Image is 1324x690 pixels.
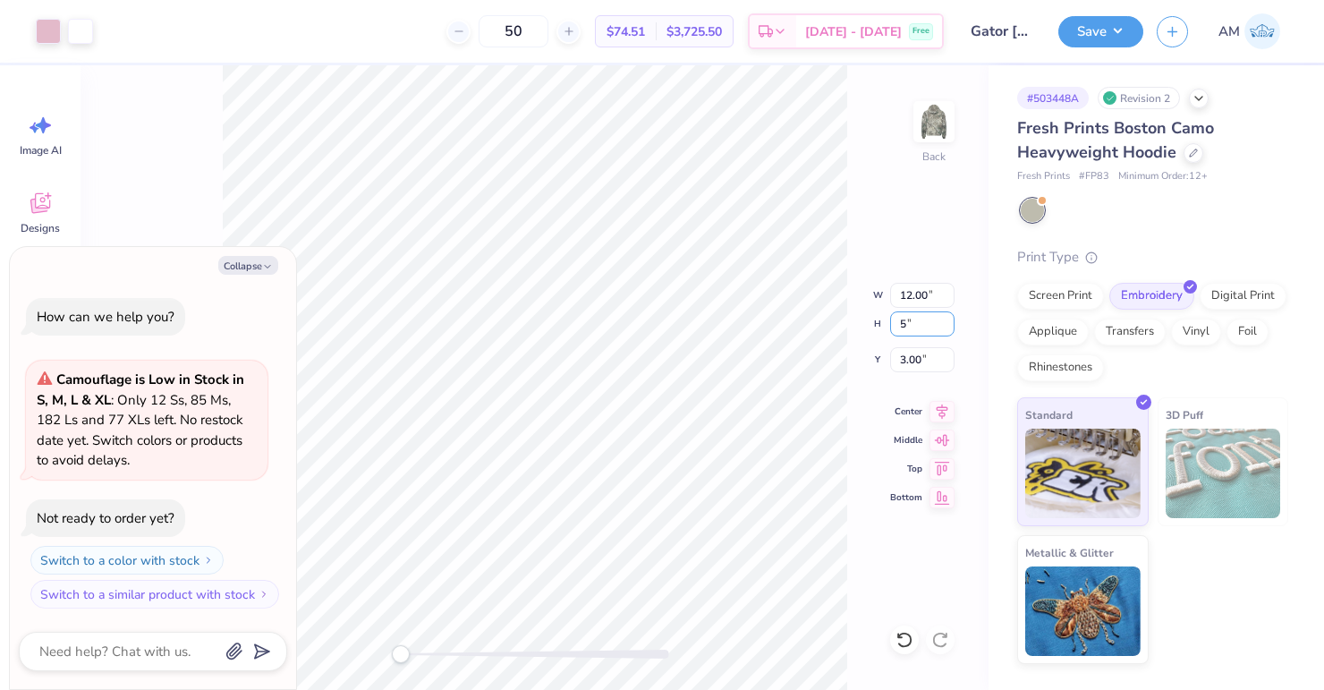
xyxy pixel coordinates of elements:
[890,490,922,505] span: Bottom
[218,256,278,275] button: Collapse
[1094,319,1166,345] div: Transfers
[259,589,269,600] img: Switch to a similar product with stock
[1017,87,1089,109] div: # 503448A
[392,645,410,663] div: Accessibility label
[890,405,922,419] span: Center
[890,462,922,476] span: Top
[1025,405,1073,424] span: Standard
[1109,283,1194,310] div: Embroidery
[21,221,60,235] span: Designs
[916,104,952,140] img: Back
[1210,13,1288,49] a: AM
[37,308,174,326] div: How can we help you?
[1079,169,1109,184] span: # FP83
[1017,319,1089,345] div: Applique
[912,25,929,38] span: Free
[1118,169,1208,184] span: Minimum Order: 12 +
[805,22,902,41] span: [DATE] - [DATE]
[203,555,214,566] img: Switch to a color with stock
[1017,117,1214,163] span: Fresh Prints Boston Camo Heavyweight Hoodie
[1017,247,1288,268] div: Print Type
[1166,405,1203,424] span: 3D Puff
[37,371,244,469] span: : Only 12 Ss, 85 Ms, 182 Ls and 77 XLs left. No restock date yet. Switch colors or products to av...
[1166,429,1281,518] img: 3D Puff
[1025,566,1141,656] img: Metallic & Glitter
[1244,13,1280,49] img: Ava Miller
[1025,429,1141,518] img: Standard
[1226,319,1269,345] div: Foil
[30,580,279,609] button: Switch to a similar product with stock
[666,22,722,41] span: $3,725.50
[1017,354,1104,381] div: Rhinestones
[607,22,645,41] span: $74.51
[1098,87,1180,109] div: Revision 2
[890,433,922,447] span: Middle
[1218,21,1240,42] span: AM
[37,509,174,527] div: Not ready to order yet?
[1058,16,1143,47] button: Save
[957,13,1045,49] input: Untitled Design
[922,149,946,165] div: Back
[1025,543,1114,562] span: Metallic & Glitter
[20,143,62,158] span: Image AI
[1200,283,1286,310] div: Digital Print
[1171,319,1221,345] div: Vinyl
[1017,169,1070,184] span: Fresh Prints
[30,546,224,575] button: Switch to a color with stock
[479,15,548,47] input: – –
[37,371,244,409] strong: Camouflage is Low in Stock in S, M, L & XL
[1017,283,1104,310] div: Screen Print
